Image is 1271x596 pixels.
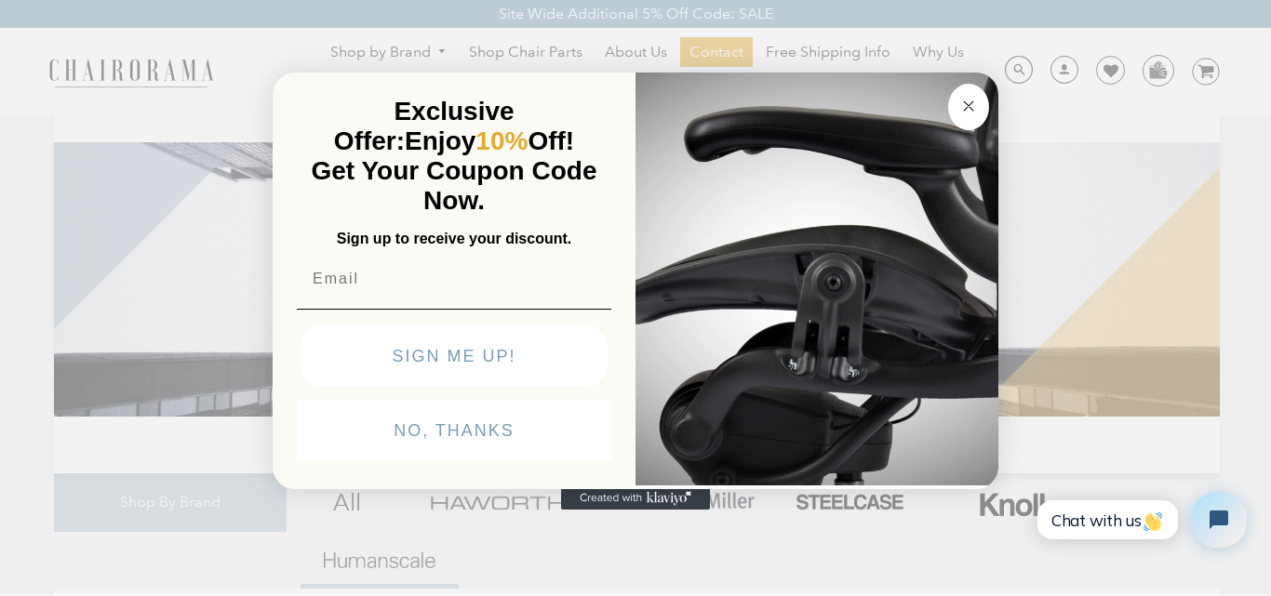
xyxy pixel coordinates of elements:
span: Sign up to receive your discount. [337,231,571,246]
span: Exclusive Offer: [334,97,515,155]
img: underline [297,309,611,310]
a: Created with Klaviyo - opens in a new tab [561,487,710,510]
button: SIGN ME UP! [301,325,608,387]
button: Close dialog [948,84,989,130]
span: Get Your Coupon Code Now. [312,156,597,215]
iframe: Tidio Chat [1017,476,1263,563]
span: 10% [475,126,528,155]
button: NO, THANKS [297,400,611,461]
img: 92d77583-a095-41f6-84e7-858462e0427a.jpeg [635,69,998,485]
span: Enjoy Off! [405,126,574,155]
input: Email [297,260,611,298]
